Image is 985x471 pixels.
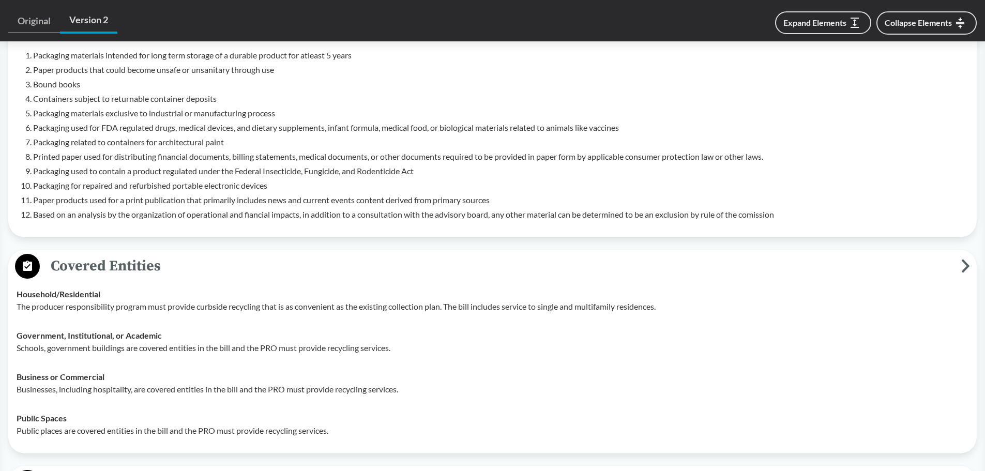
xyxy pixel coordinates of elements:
[17,383,968,396] p: Businesses, including hospitality, are covered entities in the bill and the PRO must provide recy...
[17,330,162,340] strong: Government, Institutional, or Academic
[33,208,968,221] li: Based on an analysis by the organization of operational and fiancial impacts, in addition to a co...
[33,107,968,119] li: Packaging materials exclusive to industrial or manufacturing process
[17,424,968,437] p: Public places are covered entities in the bill and the PRO must provide recycling services.
[33,121,968,134] li: Packaging used for FDA regulated drugs, medical devices, and dietary supplements, infant formula,...
[60,8,117,34] a: Version 2
[17,289,100,299] strong: Household/​Residential
[40,254,961,278] span: Covered Entities
[775,11,871,34] button: Expand Elements
[17,372,104,382] strong: Business or Commercial
[33,179,968,192] li: Packaging for repaired and refurbished portable electronic devices
[12,253,973,280] button: Covered Entities
[33,64,968,76] li: Paper products that could become unsafe or unsanitary through use
[17,342,968,354] p: Schools, government buildings are covered entities in the bill and the PRO must provide recycling...
[17,300,968,313] p: The producer responsibility program must provide curbside recycling that is as convenient as the ...
[33,150,968,163] li: Printed paper used for distributing financial documents, billing statements, medical documents, o...
[33,78,968,90] li: Bound books
[17,413,67,423] strong: Public Spaces
[33,93,968,105] li: Containers subject to returnable container deposits
[8,9,60,33] a: Original
[33,194,968,206] li: Paper products used for a print publication that primarily includes news and current events conte...
[33,165,968,177] li: Packaging used to contain a product regulated under the Federal Insecticide, Fungicide, and Roden...
[876,11,977,35] button: Collapse Elements
[33,136,968,148] li: Packaging related to containers for architectural paint
[33,49,968,62] li: Packaging materials intended for long term storage of a durable product for atleast 5 years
